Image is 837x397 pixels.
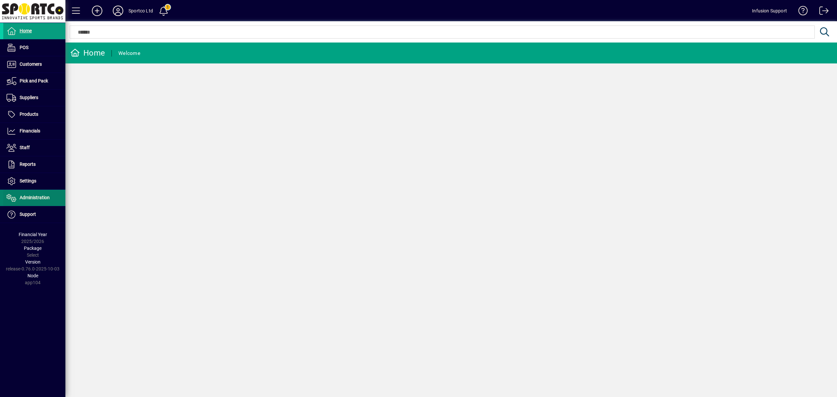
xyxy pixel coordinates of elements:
[20,145,30,150] span: Staff
[20,212,36,217] span: Support
[24,246,42,251] span: Package
[3,90,65,106] a: Suppliers
[118,48,140,59] div: Welcome
[70,48,105,58] div: Home
[20,45,28,50] span: POS
[3,140,65,156] a: Staff
[20,128,40,133] span: Financials
[20,28,32,33] span: Home
[3,206,65,223] a: Support
[3,40,65,56] a: POS
[20,95,38,100] span: Suppliers
[25,259,41,265] span: Version
[108,5,128,17] button: Profile
[3,123,65,139] a: Financials
[20,178,36,183] span: Settings
[3,106,65,123] a: Products
[27,273,38,278] span: Node
[20,78,48,83] span: Pick and Pack
[20,112,38,117] span: Products
[128,6,153,16] div: Sportco Ltd
[814,1,829,23] a: Logout
[3,156,65,173] a: Reports
[3,190,65,206] a: Administration
[20,61,42,67] span: Customers
[19,232,47,237] span: Financial Year
[20,195,50,200] span: Administration
[87,5,108,17] button: Add
[20,162,36,167] span: Reports
[3,173,65,189] a: Settings
[794,1,808,23] a: Knowledge Base
[3,73,65,89] a: Pick and Pack
[752,6,787,16] div: Infusion Support
[3,56,65,73] a: Customers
